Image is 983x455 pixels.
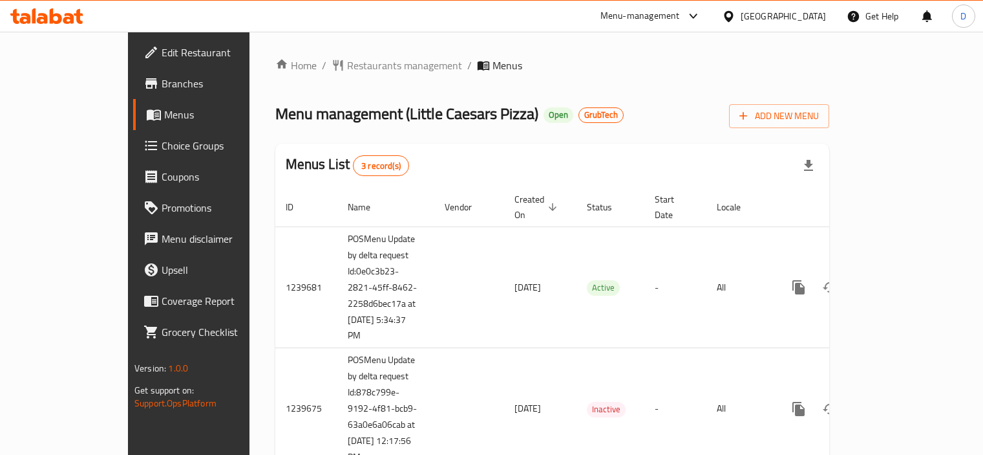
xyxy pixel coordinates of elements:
span: [DATE] [514,400,541,417]
span: 1.0.0 [168,360,188,377]
span: Menus [164,107,282,122]
a: Support.OpsPlatform [134,395,217,412]
a: Edit Restaurant [133,37,292,68]
a: Branches [133,68,292,99]
span: Promotions [162,200,282,216]
li: / [322,58,326,73]
a: Coupons [133,161,292,192]
a: Menu disclaimer [133,223,292,254]
div: [GEOGRAPHIC_DATA] [741,9,826,23]
span: Grocery Checklist [162,324,282,340]
span: Open [544,109,573,120]
button: Change Status [814,272,845,303]
button: Add New Menu [729,104,829,128]
button: Change Status [814,394,845,425]
span: Created On [514,192,561,223]
span: Upsell [162,262,282,278]
div: Total records count [353,155,409,176]
span: Status [587,199,629,215]
span: Active [587,280,620,295]
span: Menus [492,58,522,73]
span: Menu disclaimer [162,231,282,247]
a: Upsell [133,254,292,285]
td: All [706,227,773,348]
th: Actions [773,188,918,227]
div: Open [544,107,573,123]
div: Export file [793,150,824,181]
span: Get support on: [134,382,194,399]
span: 3 record(s) [354,160,408,172]
span: Vendor [445,199,489,215]
div: Inactive [587,402,626,417]
span: Name [348,199,387,215]
h2: Menus List [286,155,409,176]
span: Choice Groups [162,138,282,153]
span: Inactive [587,402,626,417]
span: Start Date [655,192,691,223]
a: Choice Groups [133,130,292,161]
a: Grocery Checklist [133,316,292,348]
button: more [783,394,814,425]
span: Add New Menu [739,108,819,124]
span: GrubTech [579,109,623,120]
a: Home [275,58,317,73]
span: Locale [717,199,757,215]
a: Promotions [133,192,292,223]
span: Coupons [162,169,282,184]
span: Coverage Report [162,293,282,309]
span: ID [286,199,310,215]
td: 1239681 [275,227,337,348]
button: more [783,272,814,303]
a: Coverage Report [133,285,292,316]
span: Branches [162,76,282,91]
span: D [960,9,966,23]
span: Edit Restaurant [162,45,282,60]
nav: breadcrumb [275,58,829,73]
td: - [644,227,706,348]
li: / [467,58,472,73]
span: Version: [134,360,166,377]
span: Menu management ( Little Caesars Pizza ) [275,99,538,128]
div: Menu-management [600,8,680,24]
span: Restaurants management [347,58,462,73]
span: [DATE] [514,279,541,296]
td: POSMenu Update by delta request Id:0e0c3b23-2821-45ff-8462-2258d6bec17a at [DATE] 5:34:37 PM [337,227,434,348]
a: Restaurants management [332,58,462,73]
a: Menus [133,99,292,130]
